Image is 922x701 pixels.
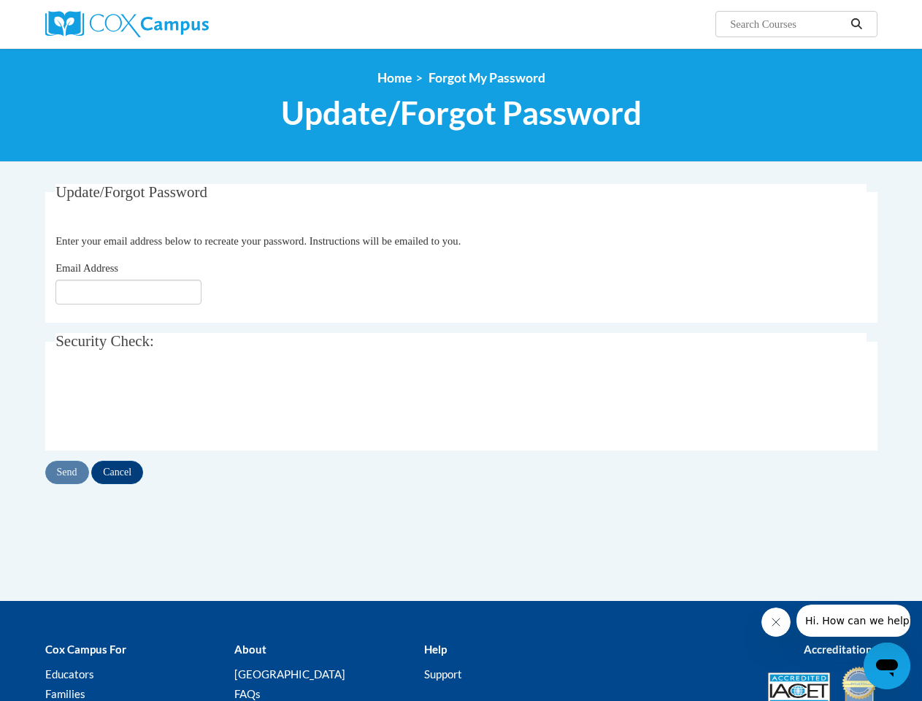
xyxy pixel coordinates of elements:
[377,70,412,85] a: Home
[45,667,94,681] a: Educators
[424,643,447,656] b: Help
[45,11,209,37] img: Cox Campus
[424,667,462,681] a: Support
[845,15,867,33] button: Search
[761,608,791,637] iframe: Close message
[55,375,277,432] iframe: reCAPTCHA
[729,15,845,33] input: Search Courses
[55,183,207,201] span: Update/Forgot Password
[864,643,910,689] iframe: Button to launch messaging window
[234,687,261,700] a: FAQs
[55,262,118,274] span: Email Address
[9,10,118,22] span: Hi. How can we help?
[796,605,910,637] iframe: Message from company
[234,667,345,681] a: [GEOGRAPHIC_DATA]
[281,93,642,132] span: Update/Forgot Password
[55,235,461,247] span: Enter your email address below to recreate your password. Instructions will be emailed to you.
[45,11,308,37] a: Cox Campus
[91,461,143,484] input: Cancel
[45,643,126,656] b: Cox Campus For
[234,643,266,656] b: About
[804,643,877,656] b: Accreditations
[55,332,154,350] span: Security Check:
[429,70,545,85] span: Forgot My Password
[55,280,201,304] input: Email
[45,687,85,700] a: Families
